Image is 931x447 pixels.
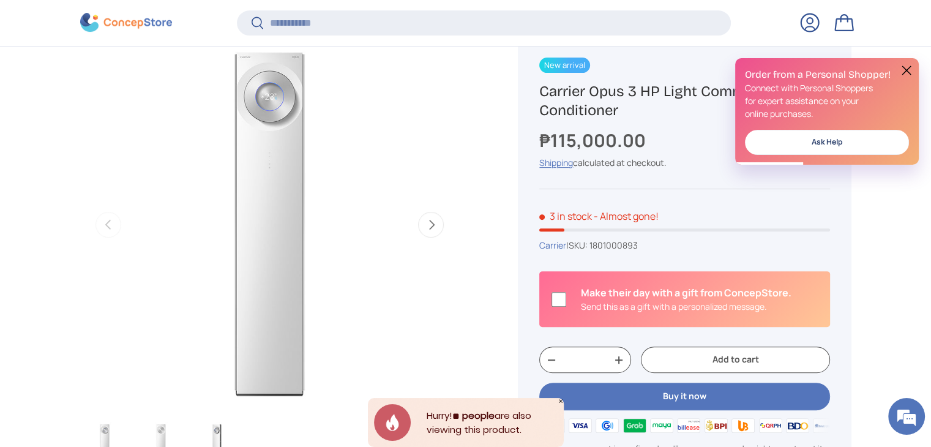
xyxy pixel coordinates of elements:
[594,209,659,223] p: - Almost gone!
[6,309,233,351] textarea: Type your message and hit 'Enter'
[551,292,566,307] input: Is this a gift?
[539,209,592,223] span: 3 in stock
[745,130,909,155] a: Ask Help
[730,416,757,435] img: ubp
[581,285,791,313] div: Is this a gift?
[71,141,169,265] span: We're online!
[569,239,588,251] span: SKU:
[589,239,638,251] span: 1801000893
[648,416,675,435] img: maya
[784,416,811,435] img: bdo
[566,239,638,251] span: |
[80,13,172,32] img: ConcepStore
[539,383,829,410] button: Buy it now
[539,58,590,73] span: New arrival
[757,416,783,435] img: qrph
[539,239,566,251] a: Carrier
[539,128,649,152] strong: ₱115,000.00
[539,82,829,120] h1: Carrier Opus 3 HP Light Commercial Air Conditioner
[539,157,573,168] a: Shipping
[567,416,594,435] img: visa
[201,6,230,36] div: Minimize live chat window
[675,416,702,435] img: billease
[621,416,648,435] img: grabpay
[745,68,909,81] h2: Order from a Personal Shopper!
[641,347,829,373] button: Add to cart
[64,69,206,85] div: Chat with us now
[558,398,564,404] div: Close
[539,156,829,169] div: calculated at checkout.
[594,416,621,435] img: gcash
[703,416,730,435] img: bpi
[745,81,909,120] p: Connect with Personal Shoppers for expert assistance on your online purchases.
[811,416,838,435] img: metrobank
